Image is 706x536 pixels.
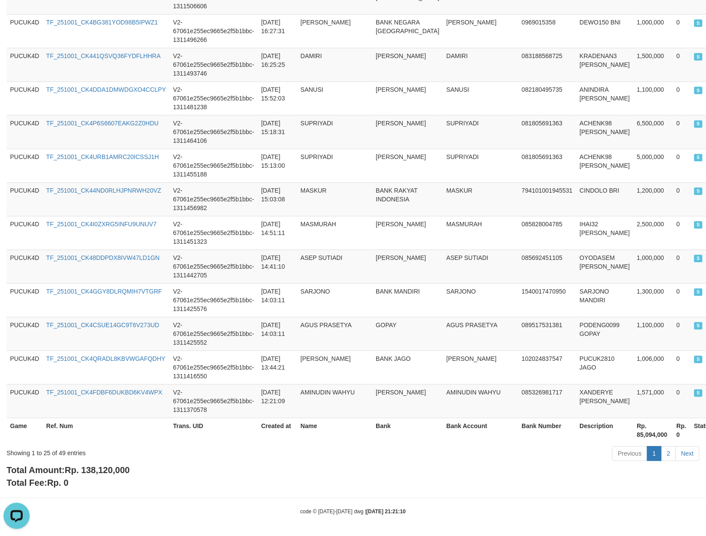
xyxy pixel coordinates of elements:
td: [PERSON_NAME] [297,14,373,48]
td: MASMURAH [297,216,373,249]
span: SUCCESS [694,389,703,397]
span: SUCCESS [694,187,703,195]
div: Showing 1 to 25 of 49 entries [7,445,288,457]
td: DAMIRI [297,48,373,81]
td: [DATE] 15:18:31 [258,115,297,149]
td: 102024837547 [518,350,576,384]
td: SARJONO [297,283,373,317]
span: SUCCESS [694,356,703,363]
td: V2-67061e255ec9665e2f5b1bbc-1311455188 [170,149,258,182]
td: MASKUR [297,182,373,216]
td: V2-67061e255ec9665e2f5b1bbc-1311416550 [170,350,258,384]
a: Next [675,446,699,461]
a: TF_251001_CK441QSVQ36FYDFLHHRA [46,52,161,59]
td: PUCUK4D [7,149,43,182]
span: SUCCESS [694,19,703,27]
a: 1 [647,446,662,461]
td: 1,000,000 [634,249,673,283]
a: TF_251001_CK44ND0RLHJPNRWH20VZ [46,187,161,194]
td: 0 [673,115,691,149]
td: SUPRIYADI [297,115,373,149]
td: [DATE] 15:13:00 [258,149,297,182]
td: SARJONO [443,283,518,317]
td: [PERSON_NAME] [372,81,443,115]
b: Total Amount: [7,465,130,475]
a: TF_251001_CK4BG381YOD98B5IPWZ1 [46,19,158,26]
td: ACHENK98 [PERSON_NAME] [576,149,634,182]
td: 0 [673,81,691,115]
td: 6,500,000 [634,115,673,149]
b: Total Fee: [7,478,69,488]
th: Bank Account [443,418,518,443]
span: Rp. 0 [47,478,69,488]
td: BANK JAGO [372,350,443,384]
td: [PERSON_NAME] [443,350,518,384]
td: 0 [673,14,691,48]
td: BANK RAKYAT INDONESIA [372,182,443,216]
td: [DATE] 13:44:21 [258,350,297,384]
small: code © [DATE]-[DATE] dwg | [300,508,406,515]
td: ASEP SUTIADI [443,249,518,283]
th: Name [297,418,373,443]
span: SUCCESS [694,120,703,128]
td: [PERSON_NAME] [372,149,443,182]
td: 0 [673,350,691,384]
td: 085828004785 [518,216,576,249]
td: [PERSON_NAME] [372,216,443,249]
td: PUCUK2810 JAGO [576,350,634,384]
td: 0 [673,317,691,350]
td: [PERSON_NAME] [372,115,443,149]
td: CINDOLO BRI [576,182,634,216]
td: XANDERYE [PERSON_NAME] [576,384,634,418]
td: IHAI32 [PERSON_NAME] [576,216,634,249]
td: PUCUK4D [7,81,43,115]
button: Open LiveChat chat widget [3,3,30,30]
td: V2-67061e255ec9665e2f5b1bbc-1311493746 [170,48,258,81]
td: OYODASEM [PERSON_NAME] [576,249,634,283]
td: 1,006,000 [634,350,673,384]
span: SUCCESS [694,86,703,94]
td: [PERSON_NAME] [443,14,518,48]
td: 082180495735 [518,81,576,115]
td: PUCUK4D [7,249,43,283]
td: ASEP SUTIADI [297,249,373,283]
td: [DATE] 14:41:10 [258,249,297,283]
td: 794101001945531 [518,182,576,216]
td: 085326981717 [518,384,576,418]
td: ANINDIRA [PERSON_NAME] [576,81,634,115]
td: [PERSON_NAME] [372,48,443,81]
td: SANUSI [297,81,373,115]
td: [DATE] 16:27:31 [258,14,297,48]
th: Ref. Num [43,418,170,443]
th: Bank Number [518,418,576,443]
td: SARJONO MANDIRI [576,283,634,317]
td: 1,100,000 [634,317,673,350]
td: 0969015358 [518,14,576,48]
td: [PERSON_NAME] [372,384,443,418]
td: V2-67061e255ec9665e2f5b1bbc-1311425552 [170,317,258,350]
a: TF_251001_CK4URB1AMRC20ICSSJ1H [46,153,159,160]
td: 1,100,000 [634,81,673,115]
td: PUCUK4D [7,350,43,384]
td: PUCUK4D [7,283,43,317]
a: TF_251001_CK4DDA1DMWDGXO4CCLPY [46,86,166,93]
td: [DATE] 14:03:11 [258,283,297,317]
td: [DATE] 14:51:11 [258,216,297,249]
td: 2,500,000 [634,216,673,249]
span: SUCCESS [694,53,703,60]
td: PUCUK4D [7,216,43,249]
td: V2-67061e255ec9665e2f5b1bbc-1311481238 [170,81,258,115]
span: Rp. 138,120,000 [65,465,130,475]
td: V2-67061e255ec9665e2f5b1bbc-1311442705 [170,249,258,283]
a: Previous [612,446,647,461]
td: 081805691363 [518,115,576,149]
span: SUCCESS [694,288,703,296]
td: AMINUDIN WAHYU [443,384,518,418]
td: BANK NEGARA [GEOGRAPHIC_DATA] [372,14,443,48]
a: TF_251001_CK4QRADL8KBVWGAFQDHY [46,355,165,362]
td: PUCUK4D [7,182,43,216]
td: ACHENK98 [PERSON_NAME] [576,115,634,149]
td: 083188568725 [518,48,576,81]
td: [DATE] 15:52:03 [258,81,297,115]
span: SUCCESS [694,255,703,262]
